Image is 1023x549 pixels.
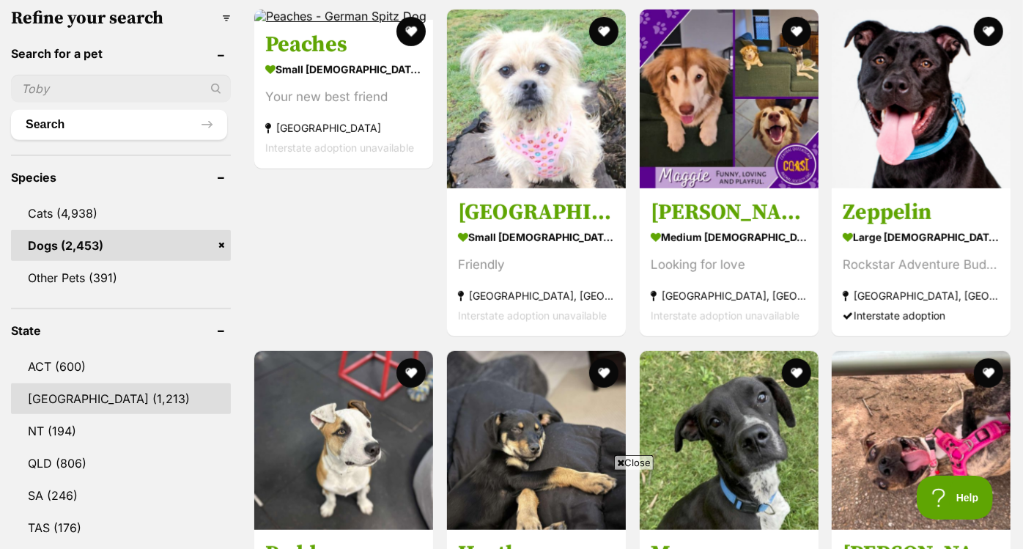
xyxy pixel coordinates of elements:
div: Looking for love [651,256,808,276]
strong: large [DEMOGRAPHIC_DATA] Dog [843,227,1000,248]
button: favourite [781,358,810,388]
button: Search [11,110,227,139]
strong: medium [DEMOGRAPHIC_DATA] Dog [651,227,808,248]
iframe: Help Scout Beacon - Open [917,476,994,520]
img: Porter - Boxer Dog [832,351,1011,530]
img: Peaches - German Spitz Dog [254,10,426,23]
div: Rockstar Adventure Buddy [843,256,1000,276]
span: Interstate adoption unavailable [651,310,799,323]
button: favourite [396,358,426,388]
a: Zeppelin large [DEMOGRAPHIC_DATA] Dog Rockstar Adventure Buddy [GEOGRAPHIC_DATA], [GEOGRAPHIC_DAT... [832,188,1011,337]
strong: [GEOGRAPHIC_DATA], [GEOGRAPHIC_DATA] [843,287,1000,306]
button: favourite [396,17,426,46]
a: ACT (600) [11,351,231,382]
a: QLD (806) [11,448,231,479]
button: favourite [974,358,1003,388]
img: Madison - Australian Terrier x Pug Dog [447,10,626,188]
a: NT (194) [11,416,231,446]
input: Toby [11,75,231,103]
a: [GEOGRAPHIC_DATA] small [DEMOGRAPHIC_DATA] Dog Friendly [GEOGRAPHIC_DATA], [GEOGRAPHIC_DATA] Inte... [447,188,626,337]
span: Interstate adoption unavailable [458,310,607,323]
div: Friendly [458,256,615,276]
iframe: Advertisement [156,476,867,542]
h3: [PERSON_NAME] [651,199,808,227]
h3: Peaches [265,32,422,59]
h3: Refine your search [11,8,231,29]
a: TAS (176) [11,512,231,543]
button: favourite [781,17,810,46]
header: Species [11,171,231,184]
strong: [GEOGRAPHIC_DATA], [GEOGRAPHIC_DATA] [458,287,615,306]
button: favourite [589,358,618,388]
span: Interstate adoption unavailable [265,142,414,155]
h3: [GEOGRAPHIC_DATA] [458,199,615,227]
strong: small [DEMOGRAPHIC_DATA] Dog [458,227,615,248]
h3: Zeppelin [843,199,1000,227]
a: Cats (4,938) [11,198,231,229]
strong: [GEOGRAPHIC_DATA] [265,119,422,139]
header: State [11,324,231,337]
img: Paddy - Staffordshire Bull Terrier Dog [254,351,433,530]
span: Close [614,455,654,470]
a: Peaches small [DEMOGRAPHIC_DATA] Dog Your new best friend [GEOGRAPHIC_DATA] Interstate adoption u... [254,21,433,169]
button: favourite [589,17,618,46]
img: Zeppelin - Mixed breed Dog [832,10,1011,188]
a: SA (246) [11,480,231,511]
div: Interstate adoption [843,306,1000,326]
a: [PERSON_NAME] medium [DEMOGRAPHIC_DATA] Dog Looking for love [GEOGRAPHIC_DATA], [GEOGRAPHIC_DATA]... [640,188,819,337]
button: favourite [974,17,1003,46]
header: Search for a pet [11,47,231,60]
a: Other Pets (391) [11,262,231,293]
strong: small [DEMOGRAPHIC_DATA] Dog [265,59,422,81]
a: [GEOGRAPHIC_DATA] (1,213) [11,383,231,414]
strong: [GEOGRAPHIC_DATA], [GEOGRAPHIC_DATA] [651,287,808,306]
a: Dogs (2,453) [11,230,231,261]
div: Your new best friend [265,88,422,108]
img: Heath - Australian Kelpie Dog [447,351,626,530]
img: Manu - Mastiff Dog [640,351,819,530]
img: Maggie - Alaskan Malamute x Dachshund Dog [640,10,819,188]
